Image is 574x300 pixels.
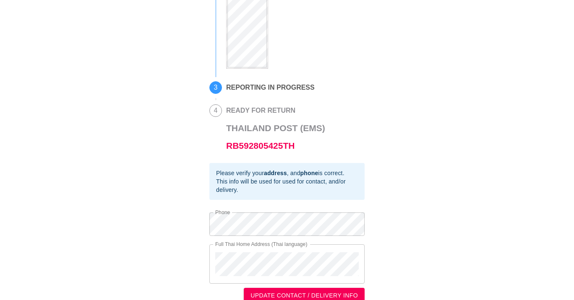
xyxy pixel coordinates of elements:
span: 3 [210,82,222,93]
b: phone [300,170,318,176]
b: address [264,170,287,176]
a: RB592805425TH [226,141,295,150]
h2: READY FOR RETURN [226,107,325,114]
h3: Thailand Post (EMS) [226,119,325,155]
div: Please verify your , and is correct. [216,169,358,177]
span: 4 [210,105,222,116]
div: This info will be used for used for contact, and/or delivery. [216,177,358,194]
h2: REPORTING IN PROGRESS [226,84,315,91]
